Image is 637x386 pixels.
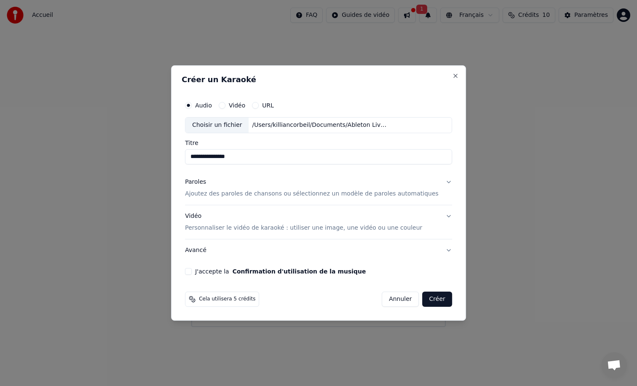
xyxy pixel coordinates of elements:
[199,296,255,303] span: Cela utilisera 5 crédits
[423,292,452,307] button: Créer
[249,121,392,129] div: /Users/killiancorbeil/Documents/Ableton Live Exports/karaoké-mariage.[MEDICAL_DATA]
[185,171,452,205] button: ParolesAjoutez des paroles de chansons ou sélectionnez un modèle de paroles automatiques
[262,102,274,108] label: URL
[195,268,366,274] label: J'accepte la
[185,239,452,261] button: Avancé
[195,102,212,108] label: Audio
[185,140,452,146] label: Titre
[229,102,245,108] label: Vidéo
[185,190,439,198] p: Ajoutez des paroles de chansons ou sélectionnez un modèle de paroles automatiques
[185,212,422,232] div: Vidéo
[185,118,249,133] div: Choisir un fichier
[185,205,452,239] button: VidéoPersonnaliser le vidéo de karaoké : utiliser une image, une vidéo ou une couleur
[382,292,419,307] button: Annuler
[233,268,366,274] button: J'accepte la
[185,178,206,186] div: Paroles
[182,76,455,83] h2: Créer un Karaoké
[185,224,422,232] p: Personnaliser le vidéo de karaoké : utiliser une image, une vidéo ou une couleur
